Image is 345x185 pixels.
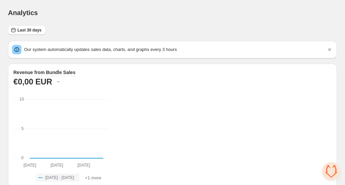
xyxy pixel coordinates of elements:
[24,47,177,52] span: Our system automatically updates sales data, charts, and graphs every 3 hours
[19,97,24,102] text: 10
[36,174,79,182] button: [DATE] - [DATE]
[13,76,52,87] h2: €0,00 EUR
[23,163,36,168] text: [DATE]
[17,27,42,33] span: Last 30 days
[45,175,74,180] span: [DATE] - [DATE]
[13,69,75,76] h3: Revenue from Bundle Sales
[51,163,63,168] text: [DATE]
[8,9,38,17] h1: Analytics
[21,156,24,160] text: 0
[325,45,334,54] button: Dismiss notification
[83,174,103,182] button: +1 more
[322,162,340,180] div: Open chat
[77,163,90,168] text: [DATE]
[8,25,46,35] button: Last 30 days
[21,126,24,131] text: 5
